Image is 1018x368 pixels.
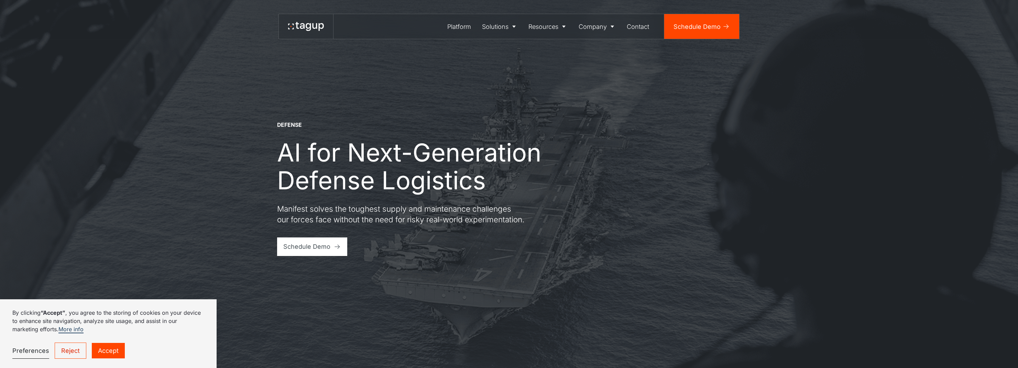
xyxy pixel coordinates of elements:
a: Accept [92,343,125,358]
div: Solutions [482,22,508,31]
div: Schedule Demo [283,242,330,251]
h1: AI for Next-Generation Defense Logistics [277,138,566,194]
div: Resources [528,22,558,31]
div: Contact [627,22,649,31]
a: Schedule Demo [664,14,739,39]
p: Manifest solves the toughest supply and maintenance challenges our forces face without the need f... [277,203,525,225]
a: Contact [622,14,655,39]
div: Platform [447,22,471,31]
a: More info [58,326,84,333]
a: Solutions [477,14,523,39]
p: By clicking , you agree to the storing of cookies on your device to enhance site navigation, anal... [12,309,204,333]
div: Schedule Demo [674,22,721,31]
a: Schedule Demo [277,237,348,256]
a: Platform [442,14,477,39]
a: Company [573,14,622,39]
a: Reject [55,343,86,359]
strong: “Accept” [41,309,65,316]
div: DEFENSE [277,121,302,129]
a: Resources [523,14,573,39]
div: Company [579,22,607,31]
a: Preferences [12,343,49,359]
